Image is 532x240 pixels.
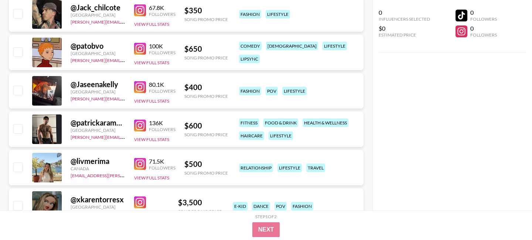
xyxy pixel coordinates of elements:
div: $ 600 [184,121,228,130]
img: Instagram [134,158,146,170]
img: Instagram [134,4,146,16]
img: Instagram [134,196,146,208]
div: 100K [149,42,175,50]
div: Influencers Selected [379,16,430,22]
div: lifestyle [266,10,290,18]
div: $ 350 [184,6,228,15]
div: 136K [149,119,175,127]
div: @ Jaseenakelly [71,80,125,89]
div: [GEOGRAPHIC_DATA] [71,127,125,133]
div: relationship [239,164,273,172]
a: [EMAIL_ADDRESS][PERSON_NAME][DOMAIN_NAME] [71,171,180,178]
div: @ Jack_chilcote [71,3,125,12]
iframe: Drift Widget Chat Controller [495,203,523,231]
img: Instagram [134,81,146,93]
div: 0 [470,9,497,16]
div: Song Promo Price [178,209,222,214]
div: lipsync [239,55,260,63]
div: @ livmerima [71,157,125,166]
div: Estimated Price [379,32,430,38]
div: Song Promo Price [184,93,228,99]
div: food & drink [263,119,298,127]
div: Canada [71,166,125,171]
div: Followers [149,165,175,171]
div: fitness [239,119,259,127]
div: Followers [470,32,497,38]
a: [PERSON_NAME][EMAIL_ADDRESS][PERSON_NAME][DOMAIN_NAME] [71,133,215,140]
div: haircare [239,131,264,140]
img: Instagram [134,120,146,131]
div: lifestyle [323,42,347,50]
div: [GEOGRAPHIC_DATA] [71,51,125,56]
div: [GEOGRAPHIC_DATA] [71,204,125,210]
div: pov [274,202,287,210]
div: 0 [379,9,430,16]
div: Song Promo Price [184,170,228,176]
div: Song Promo Price [184,17,228,22]
div: $ 400 [184,83,228,92]
div: $ 650 [184,44,228,54]
div: lifestyle [277,164,302,172]
div: [DEMOGRAPHIC_DATA] [266,42,318,50]
div: fashion [239,87,261,95]
div: @ patrickaramouni [71,118,125,127]
div: travel [306,164,325,172]
div: Followers [149,88,175,94]
a: [PERSON_NAME][EMAIL_ADDRESS][DOMAIN_NAME] [71,56,180,63]
a: [PERSON_NAME][EMAIL_ADDRESS][PERSON_NAME][PERSON_NAME][DOMAIN_NAME] [71,95,250,102]
button: View Full Stats [134,21,169,27]
div: @ patobvo [71,41,125,51]
div: 80.1K [149,81,175,88]
button: View Full Stats [134,137,169,142]
button: Next [252,222,280,237]
a: [PERSON_NAME][EMAIL_ADDRESS][PERSON_NAME][DOMAIN_NAME] [71,18,215,25]
div: e-kid [233,202,248,210]
div: health & wellness [303,119,348,127]
div: $ 500 [184,160,228,169]
img: Instagram [134,43,146,55]
div: fashion [239,10,261,18]
button: View Full Stats [134,175,169,181]
div: 67.8K [149,4,175,11]
div: dance [252,202,270,210]
div: comedy [239,42,262,50]
div: Followers [149,11,175,17]
div: Followers [470,16,497,22]
div: lifestyle [269,131,293,140]
div: fashion [291,202,313,210]
div: pov [266,87,278,95]
div: @ xkarentorresx [71,195,125,204]
div: $0 [379,25,430,32]
div: Step 1 of 2 [255,214,277,219]
div: Song Promo Price [184,132,228,137]
div: Followers [149,50,175,55]
button: View Full Stats [134,60,169,65]
div: 0 [470,25,497,32]
div: $ 3,500 [178,198,222,207]
div: Followers [149,127,175,132]
div: [GEOGRAPHIC_DATA] [71,12,125,18]
div: lifestyle [282,87,307,95]
button: View Full Stats [134,98,169,104]
div: Song Promo Price [184,55,228,61]
div: 71.5K [149,158,175,165]
div: [GEOGRAPHIC_DATA] [71,89,125,95]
